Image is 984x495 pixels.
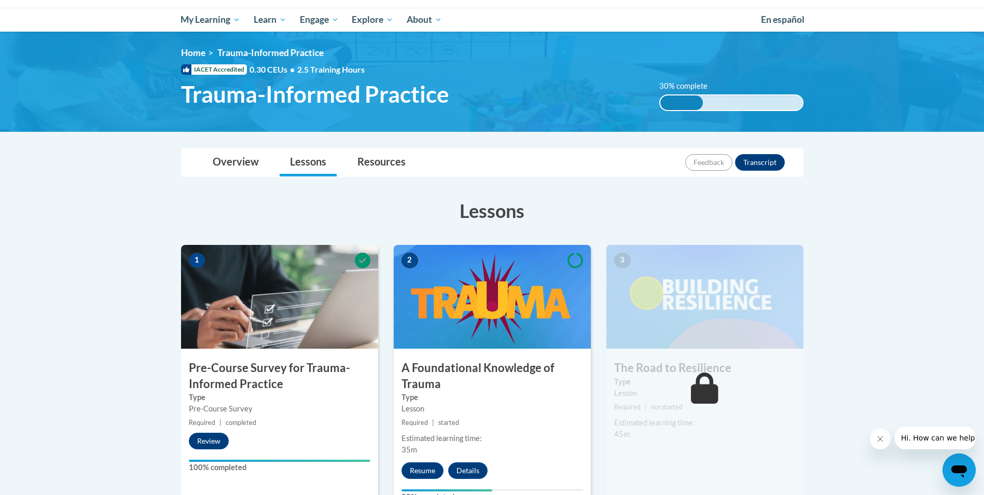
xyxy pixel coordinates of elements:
[401,403,583,415] div: Lesson
[614,388,796,399] div: Lesson
[189,392,370,403] label: Type
[300,13,339,26] span: Engage
[394,360,591,392] h3: A Foundational Knowledge of Trauma
[614,417,796,429] div: Estimated learning time:
[219,419,221,427] span: |
[352,13,393,26] span: Explore
[606,360,803,376] h3: The Road to Resilience
[6,7,84,16] span: Hi. How can we help?
[400,8,449,32] a: About
[401,392,583,403] label: Type
[754,9,811,31] a: En español
[401,489,492,491] div: Your progress
[401,433,583,444] div: Estimated learning time:
[448,462,488,479] button: Details
[401,253,418,268] span: 2
[659,80,719,92] label: 30% complete
[606,245,803,349] img: Course Image
[651,403,683,411] span: not started
[189,462,370,473] label: 100% completed
[685,154,732,171] button: Feedback
[174,8,247,32] a: My Learning
[761,14,805,25] span: En español
[247,8,293,32] a: Learn
[189,419,215,427] span: Required
[407,13,442,26] span: About
[181,245,378,349] img: Course Image
[735,154,785,171] button: Transcript
[895,427,976,449] iframe: Message from company
[614,403,641,411] span: Required
[345,8,400,32] a: Explore
[189,460,370,462] div: Your progress
[401,462,444,479] button: Resume
[250,64,297,75] span: 0.30 CEUs
[181,80,449,108] span: Trauma-Informed Practice
[438,419,459,427] span: started
[165,8,819,32] div: Main menu
[202,149,269,176] a: Overview
[189,253,205,268] span: 1
[645,403,647,411] span: |
[347,149,416,176] a: Resources
[614,253,631,268] span: 3
[217,47,324,58] span: Trauma-Informed Practice
[226,419,256,427] span: completed
[297,64,365,74] span: 2.5 Training Hours
[401,445,417,454] span: 35m
[943,453,976,487] iframe: Button to launch messaging window
[870,429,891,449] iframe: Close message
[181,47,205,58] a: Home
[394,245,591,349] img: Course Image
[181,64,247,75] span: IACET Accredited
[181,360,378,392] h3: Pre-Course Survey for Trauma-Informed Practice
[432,419,434,427] span: |
[293,8,345,32] a: Engage
[181,198,803,224] h3: Lessons
[254,13,286,26] span: Learn
[189,433,229,449] button: Review
[614,376,796,388] label: Type
[290,64,295,74] span: •
[660,95,703,110] div: 30% complete
[401,419,428,427] span: Required
[280,149,337,176] a: Lessons
[189,403,370,415] div: Pre-Course Survey
[614,430,630,438] span: 45m
[181,13,240,26] span: My Learning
